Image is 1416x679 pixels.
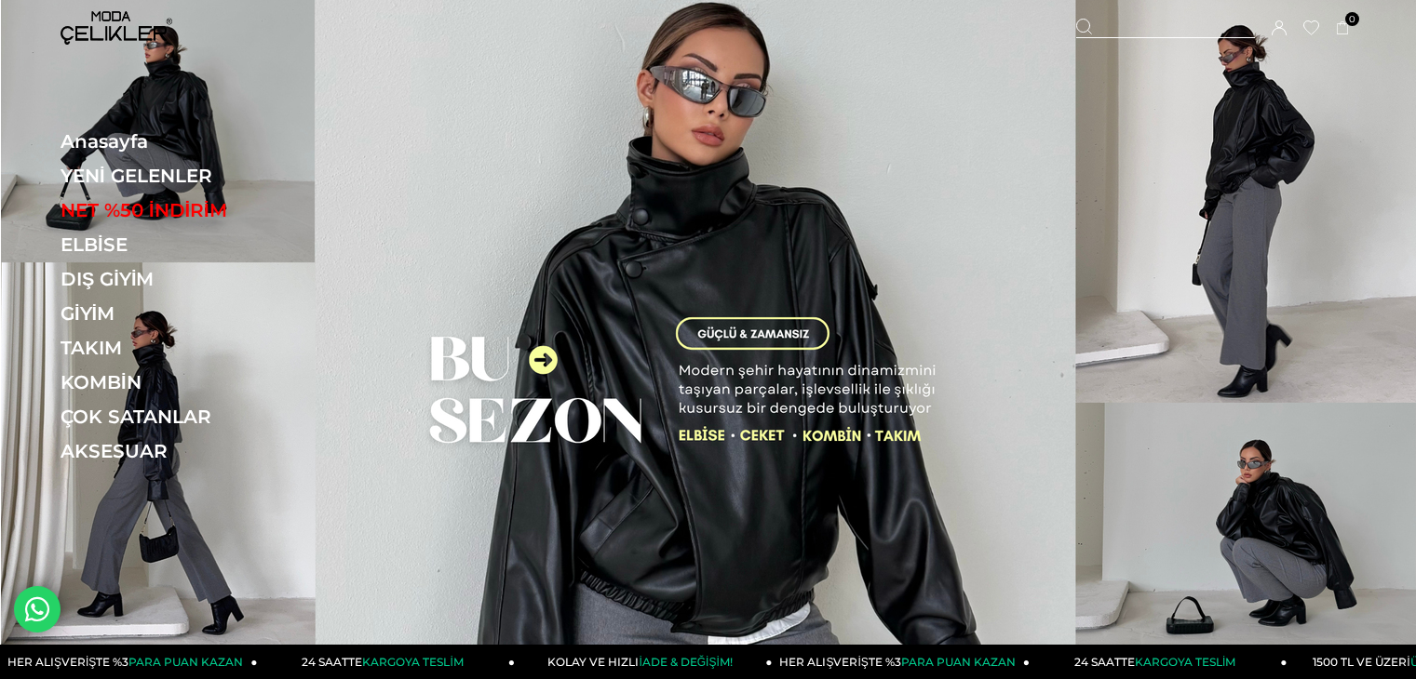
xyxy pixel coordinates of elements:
[639,655,732,669] span: İADE & DEĞİŞİM!
[61,440,317,462] a: AKSESUAR
[61,233,317,256] a: ELBİSE
[61,11,172,45] img: logo
[61,337,317,359] a: TAKIM
[258,645,516,679] a: 24 SAATTEKARGOYA TESLİM
[1345,12,1359,26] span: 0
[773,645,1031,679] a: HER ALIŞVERİŞTE %3PARA PUAN KAZAN
[515,645,773,679] a: KOLAY VE HIZLIİADE & DEĞİŞİM!
[1336,21,1350,35] a: 0
[1030,645,1288,679] a: 24 SAATTEKARGOYA TESLİM
[61,371,317,393] a: KOMBİN
[128,655,243,669] span: PARA PUAN KAZAN
[61,302,317,325] a: GİYİM
[61,165,317,187] a: YENİ GELENLER
[362,655,463,669] span: KARGOYA TESLİM
[61,130,317,153] a: Anasayfa
[61,268,317,290] a: DIŞ GİYİM
[61,199,317,221] a: NET %50 İNDİRİM
[901,655,1016,669] span: PARA PUAN KAZAN
[61,406,317,428] a: ÇOK SATANLAR
[1135,655,1235,669] span: KARGOYA TESLİM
